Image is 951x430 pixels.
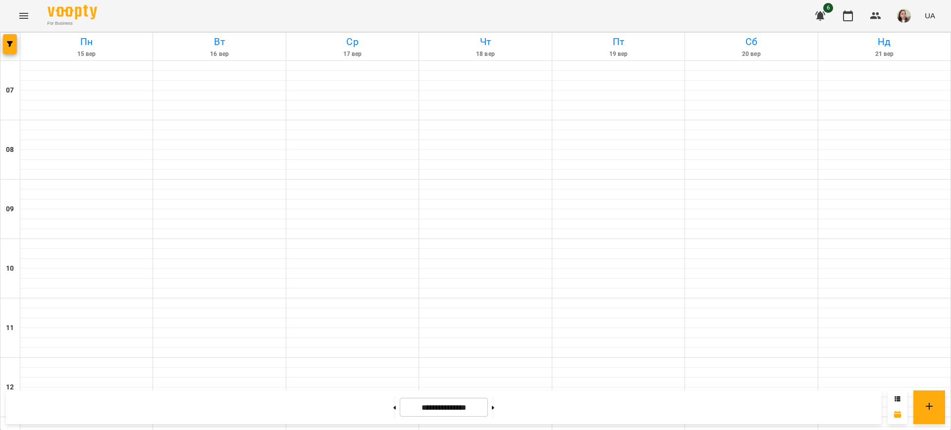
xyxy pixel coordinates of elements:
[6,323,14,334] h6: 11
[925,10,935,21] span: UA
[554,34,683,49] h6: Пт
[155,49,284,59] h6: 16 вер
[820,34,949,49] h6: Нд
[823,3,833,13] span: 6
[155,34,284,49] h6: Вт
[288,49,417,59] h6: 17 вер
[12,4,36,28] button: Menu
[921,6,939,25] button: UA
[22,49,151,59] h6: 15 вер
[6,263,14,274] h6: 10
[687,49,816,59] h6: 20 вер
[687,34,816,49] h6: Сб
[48,20,97,27] span: For Business
[421,34,550,49] h6: Чт
[820,49,949,59] h6: 21 вер
[22,34,151,49] h6: Пн
[6,85,14,96] h6: 07
[48,5,97,19] img: Voopty Logo
[421,49,550,59] h6: 18 вер
[6,382,14,393] h6: 12
[288,34,417,49] h6: Ср
[897,9,911,23] img: 653bbfbbf8df504e59d327357ad0f725.png
[6,204,14,215] h6: 09
[6,144,14,155] h6: 08
[554,49,683,59] h6: 19 вер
